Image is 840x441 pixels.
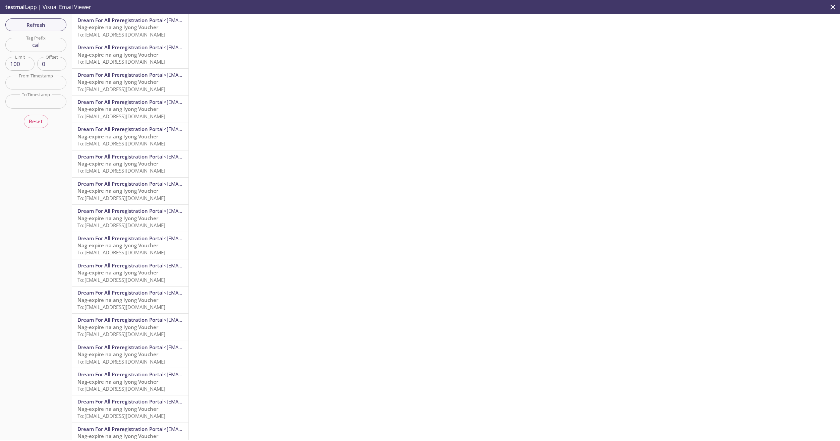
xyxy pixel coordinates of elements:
[77,180,164,187] span: Dream For All Preregistration Portal
[72,41,188,68] div: Dream For All Preregistration Portal<[EMAIL_ADDRESS][DOMAIN_NAME]>Nag-expire na ang Iyong Voucher...
[77,413,165,419] span: To: [EMAIL_ADDRESS][DOMAIN_NAME]
[164,99,250,105] span: <[EMAIL_ADDRESS][DOMAIN_NAME]>
[72,123,188,150] div: Dream For All Preregistration Portal<[EMAIL_ADDRESS][DOMAIN_NAME]>Nag-expire na ang Iyong Voucher...
[77,113,165,120] span: To: [EMAIL_ADDRESS][DOMAIN_NAME]
[77,195,165,201] span: To: [EMAIL_ADDRESS][DOMAIN_NAME]
[77,71,164,78] span: Dream For All Preregistration Portal
[164,371,250,378] span: <[EMAIL_ADDRESS][DOMAIN_NAME]>
[164,126,250,132] span: <[EMAIL_ADDRESS][DOMAIN_NAME]>
[77,378,158,385] span: Nag-expire na ang Iyong Voucher
[77,405,158,412] span: Nag-expire na ang Iyong Voucher
[77,106,158,112] span: Nag-expire na ang Iyong Voucher
[72,232,188,259] div: Dream For All Preregistration Portal<[EMAIL_ADDRESS][DOMAIN_NAME]>Nag-expire na ang Iyong Voucher...
[72,150,188,177] div: Dream For All Preregistration Portal<[EMAIL_ADDRESS][DOMAIN_NAME]>Nag-expire na ang Iyong Voucher...
[77,167,165,174] span: To: [EMAIL_ADDRESS][DOMAIN_NAME]
[11,20,61,29] span: Refresh
[164,262,250,269] span: <[EMAIL_ADDRESS][DOMAIN_NAME]>
[72,96,188,123] div: Dream For All Preregistration Portal<[EMAIL_ADDRESS][DOMAIN_NAME]>Nag-expire na ang Iyong Voucher...
[77,344,164,351] span: Dream For All Preregistration Portal
[77,371,164,378] span: Dream For All Preregistration Portal
[24,115,48,128] button: Reset
[77,160,158,167] span: Nag-expire na ang Iyong Voucher
[72,178,188,204] div: Dream For All Preregistration Portal<[EMAIL_ADDRESS][DOMAIN_NAME]>Nag-expire na ang Iyong Voucher...
[77,304,165,310] span: To: [EMAIL_ADDRESS][DOMAIN_NAME]
[72,69,188,96] div: Dream For All Preregistration Portal<[EMAIL_ADDRESS][DOMAIN_NAME]>Nag-expire na ang Iyong Voucher...
[77,17,164,23] span: Dream For All Preregistration Portal
[77,358,165,365] span: To: [EMAIL_ADDRESS][DOMAIN_NAME]
[72,205,188,232] div: Dream For All Preregistration Portal<[EMAIL_ADDRESS][DOMAIN_NAME]>Nag-expire na ang Iyong Voucher...
[77,262,164,269] span: Dream For All Preregistration Portal
[72,314,188,340] div: Dream For All Preregistration Portal<[EMAIL_ADDRESS][DOMAIN_NAME]>Nag-expire na ang Iyong Voucher...
[77,215,158,222] span: Nag-expire na ang Iyong Voucher
[77,351,158,358] span: Nag-expire na ang Iyong Voucher
[77,235,164,242] span: Dream For All Preregistration Portal
[77,126,164,132] span: Dream For All Preregistration Portal
[164,153,250,160] span: <[EMAIL_ADDRESS][DOMAIN_NAME]>
[72,395,188,422] div: Dream For All Preregistration Portal<[EMAIL_ADDRESS][DOMAIN_NAME]>Nag-expire na ang Iyong Voucher...
[77,140,165,147] span: To: [EMAIL_ADDRESS][DOMAIN_NAME]
[77,398,164,405] span: Dream For All Preregistration Portal
[164,398,250,405] span: <[EMAIL_ADDRESS][DOMAIN_NAME]>
[5,3,26,11] span: testmail
[77,324,158,330] span: Nag-expire na ang Iyong Voucher
[77,24,158,30] span: Nag-expire na ang Iyong Voucher
[29,117,43,126] span: Reset
[77,187,158,194] span: Nag-expire na ang Iyong Voucher
[77,44,164,51] span: Dream For All Preregistration Portal
[77,289,164,296] span: Dream For All Preregistration Portal
[77,385,165,392] span: To: [EMAIL_ADDRESS][DOMAIN_NAME]
[164,44,250,51] span: <[EMAIL_ADDRESS][DOMAIN_NAME]>
[164,207,250,214] span: <[EMAIL_ADDRESS][DOMAIN_NAME]>
[77,242,158,249] span: Nag-expire na ang Iyong Voucher
[77,133,158,140] span: Nag-expire na ang Iyong Voucher
[164,235,250,242] span: <[EMAIL_ADDRESS][DOMAIN_NAME]>
[77,153,164,160] span: Dream For All Preregistration Portal
[72,259,188,286] div: Dream For All Preregistration Portal<[EMAIL_ADDRESS][DOMAIN_NAME]>Nag-expire na ang Iyong Voucher...
[164,426,250,432] span: <[EMAIL_ADDRESS][DOMAIN_NAME]>
[77,31,165,38] span: To: [EMAIL_ADDRESS][DOMAIN_NAME]
[77,207,164,214] span: Dream For All Preregistration Portal
[77,269,158,276] span: Nag-expire na ang Iyong Voucher
[77,222,165,229] span: To: [EMAIL_ADDRESS][DOMAIN_NAME]
[164,71,250,78] span: <[EMAIL_ADDRESS][DOMAIN_NAME]>
[164,344,250,351] span: <[EMAIL_ADDRESS][DOMAIN_NAME]>
[77,249,165,256] span: To: [EMAIL_ADDRESS][DOMAIN_NAME]
[77,297,158,303] span: Nag-expire na ang Iyong Voucher
[77,86,165,92] span: To: [EMAIL_ADDRESS][DOMAIN_NAME]
[77,426,164,432] span: Dream For All Preregistration Portal
[72,14,188,41] div: Dream For All Preregistration Portal<[EMAIL_ADDRESS][DOMAIN_NAME]>Nag-expire na ang Iyong Voucher...
[77,51,158,58] span: Nag-expire na ang Iyong Voucher
[77,99,164,105] span: Dream For All Preregistration Portal
[5,18,66,31] button: Refresh
[77,433,158,439] span: Nag-expire na ang Iyong Voucher
[164,289,250,296] span: <[EMAIL_ADDRESS][DOMAIN_NAME]>
[164,180,250,187] span: <[EMAIL_ADDRESS][DOMAIN_NAME]>
[164,316,250,323] span: <[EMAIL_ADDRESS][DOMAIN_NAME]>
[72,341,188,368] div: Dream For All Preregistration Portal<[EMAIL_ADDRESS][DOMAIN_NAME]>Nag-expire na ang Iyong Voucher...
[72,368,188,395] div: Dream For All Preregistration Portal<[EMAIL_ADDRESS][DOMAIN_NAME]>Nag-expire na ang Iyong Voucher...
[77,316,164,323] span: Dream For All Preregistration Portal
[77,331,165,337] span: To: [EMAIL_ADDRESS][DOMAIN_NAME]
[164,17,250,23] span: <[EMAIL_ADDRESS][DOMAIN_NAME]>
[77,78,158,85] span: Nag-expire na ang Iyong Voucher
[77,276,165,283] span: To: [EMAIL_ADDRESS][DOMAIN_NAME]
[77,58,165,65] span: To: [EMAIL_ADDRESS][DOMAIN_NAME]
[72,287,188,313] div: Dream For All Preregistration Portal<[EMAIL_ADDRESS][DOMAIN_NAME]>Nag-expire na ang Iyong Voucher...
